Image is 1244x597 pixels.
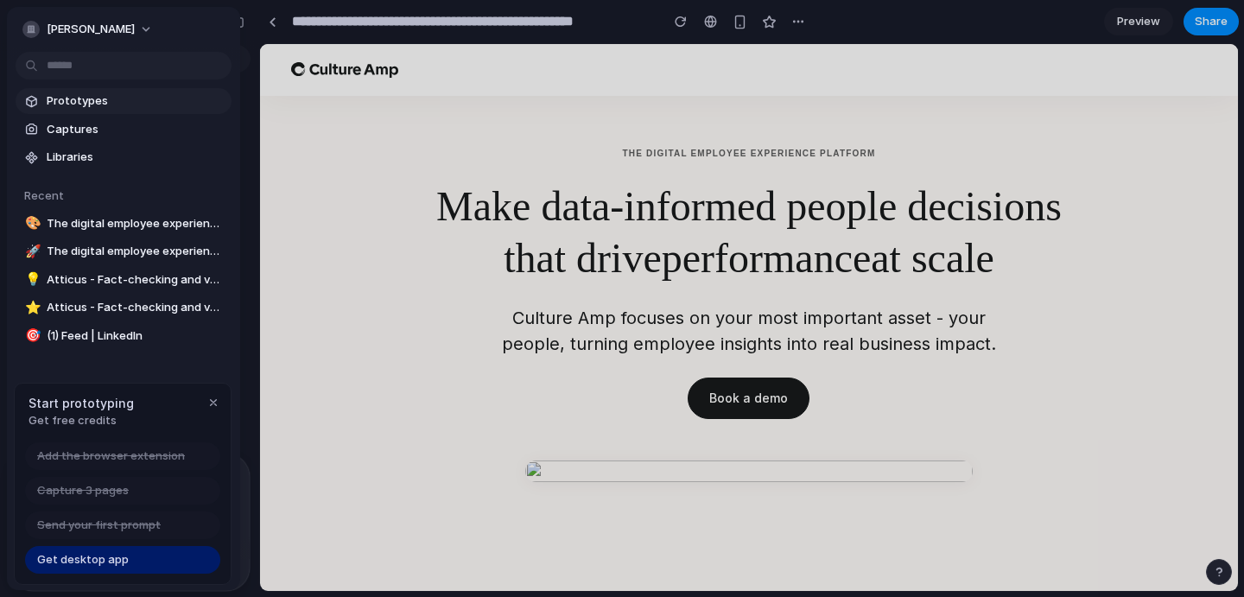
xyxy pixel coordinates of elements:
span: Prototypes [47,92,225,110]
span: Recent [24,188,64,202]
span: Get desktop app [37,551,129,568]
button: 💡 [22,271,40,289]
a: Captures [16,117,232,143]
a: Get desktop app [25,546,220,574]
div: 🎨 [25,213,37,233]
button: 🎯 [22,327,40,345]
button: [PERSON_NAME] [16,16,162,43]
div: 🎯 [25,326,37,346]
a: ⭐Atticus - Fact-checking and verification software you can trust [16,295,232,321]
div: 🚀 [25,242,37,262]
span: Atticus - Fact-checking and verification software you can trust [47,271,225,289]
span: Libraries [47,149,225,166]
a: 💡Atticus - Fact-checking and verification software you can trust [16,267,232,293]
h1: The digital employee experience platform [362,104,615,116]
a: Libraries [16,144,232,170]
a: 🎨The digital employee experience platform | Culture Amp [16,211,232,237]
button: Book a demo [428,333,549,375]
h2: Make data-informed people decisions that drive at scale [109,137,868,240]
span: performance [402,191,612,237]
span: (1) Feed | LinkedIn [47,327,225,345]
a: Prototypes [16,88,232,114]
span: Add the browser extension [37,448,185,465]
a: 🚀The digital employee experience platform | Culture Amp [16,238,232,264]
span: Capture 3 pages [37,482,129,499]
span: [PERSON_NAME] [47,21,135,38]
span: The digital employee experience platform | Culture Amp [47,243,225,260]
span: Get free credits [29,412,134,429]
div: 💡 [25,270,37,289]
button: 🚀 [22,243,40,260]
span: The digital employee experience platform | Culture Amp [47,215,225,232]
a: 🎯(1) Feed | LinkedIn [16,323,232,349]
div: ⭐ [25,298,37,318]
span: Captures [47,121,225,138]
span: Atticus - Fact-checking and verification software you can trust [47,299,225,316]
button: ⭐ [22,299,40,316]
button: 🎨 [22,215,40,232]
span: Start prototyping [29,394,134,412]
p: Culture Amp focuses on your most important asset - your people, turning employee insights into re... [109,261,868,313]
span: Send your first prompt [37,517,161,534]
